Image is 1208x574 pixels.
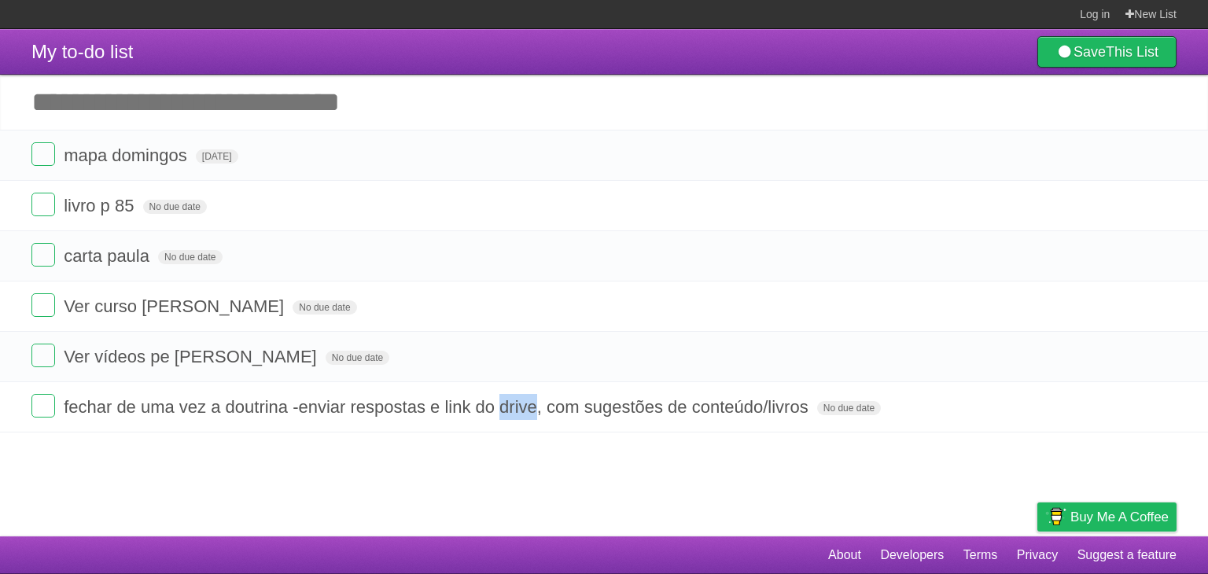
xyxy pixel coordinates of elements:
[64,347,321,366] span: Ver vídeos pe [PERSON_NAME]
[64,397,812,417] span: fechar de uma vez a doutrina -enviar respostas e link do drive, com sugestões de conteúdo/livros
[196,149,238,164] span: [DATE]
[963,540,998,570] a: Terms
[880,540,944,570] a: Developers
[64,145,191,165] span: mapa domingos
[1037,502,1177,532] a: Buy me a coffee
[158,250,222,264] span: No due date
[64,246,153,266] span: carta paula
[31,142,55,166] label: Done
[326,351,389,365] span: No due date
[64,196,138,215] span: livro p 85
[31,394,55,418] label: Done
[817,401,881,415] span: No due date
[31,41,133,62] span: My to-do list
[31,243,55,267] label: Done
[31,293,55,317] label: Done
[64,296,288,316] span: Ver curso [PERSON_NAME]
[1037,36,1177,68] a: SaveThis List
[1017,540,1058,570] a: Privacy
[31,344,55,367] label: Done
[1077,540,1177,570] a: Suggest a feature
[31,193,55,216] label: Done
[1106,44,1158,60] b: This List
[828,540,861,570] a: About
[1045,503,1066,530] img: Buy me a coffee
[143,200,207,214] span: No due date
[293,300,356,315] span: No due date
[1070,503,1169,531] span: Buy me a coffee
